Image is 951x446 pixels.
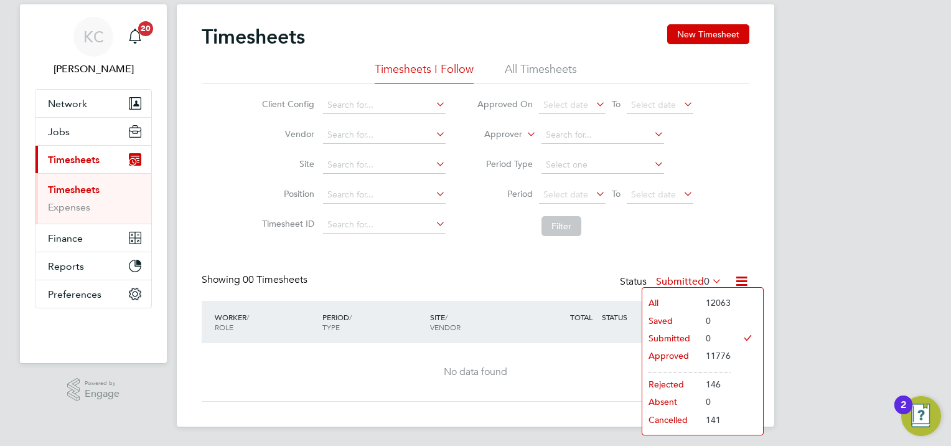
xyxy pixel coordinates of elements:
button: Network [35,90,151,117]
div: 2 [901,405,906,421]
span: Finance [48,232,83,244]
span: Select date [631,99,676,110]
span: 0 [704,275,710,288]
li: 146 [700,376,731,393]
nav: Main navigation [20,4,167,363]
a: Powered byEngage [67,378,120,402]
div: STATUS [599,306,663,328]
a: KC[PERSON_NAME] [35,17,152,77]
li: Cancelled [642,411,700,429]
span: / [445,312,447,322]
li: All [642,294,700,311]
li: 11776 [700,347,731,364]
span: / [349,312,352,322]
input: Search for... [323,126,446,144]
img: fastbook-logo-retina.png [35,321,152,341]
span: VENDOR [430,322,461,332]
li: Submitted [642,330,700,347]
div: PERIOD [319,306,427,338]
span: Select date [631,189,676,200]
div: No data found [214,366,737,379]
div: WORKER [212,306,319,338]
label: Approved On [477,98,533,110]
input: Search for... [323,186,446,204]
div: Status [620,273,724,291]
li: Approved [642,347,700,364]
li: Rejected [642,376,700,393]
li: Timesheets I Follow [375,62,474,84]
a: 20 [123,17,148,57]
span: TYPE [322,322,340,332]
span: / [246,312,249,322]
input: Search for... [541,126,664,144]
div: SITE [427,306,535,338]
span: Karen Chatfield [35,62,152,77]
input: Search for... [323,97,446,114]
label: Site [258,158,314,169]
li: Saved [642,312,700,330]
span: Network [48,98,87,110]
span: 00 Timesheets [243,273,307,286]
a: Expenses [48,201,90,213]
button: Open Resource Center, 2 new notifications [901,396,941,436]
h2: Timesheets [202,24,305,49]
span: To [608,186,624,202]
label: Submitted [656,275,722,288]
div: Timesheets [35,173,151,224]
span: ROLE [215,322,233,332]
li: Absent [642,393,700,410]
button: Reports [35,252,151,280]
span: 20 [138,21,153,36]
li: 0 [700,330,731,347]
li: 0 [700,393,731,410]
button: New Timesheet [667,24,749,44]
input: Search for... [323,156,446,174]
label: Period Type [477,158,533,169]
button: Preferences [35,280,151,308]
span: Jobs [48,126,70,138]
label: Timesheet ID [258,218,314,229]
label: Position [258,188,314,199]
button: Jobs [35,118,151,145]
span: Timesheets [48,154,100,166]
button: Finance [35,224,151,252]
span: Preferences [48,288,101,300]
span: TOTAL [570,312,593,322]
input: Search for... [323,216,446,234]
span: KC [83,29,104,45]
span: Engage [85,389,119,399]
li: 0 [700,312,731,330]
span: Select date [543,99,588,110]
a: Timesheets [48,184,100,196]
span: Powered by [85,378,119,389]
div: Showing [202,273,310,287]
label: Vendor [258,128,314,140]
li: 12063 [700,294,731,311]
li: All Timesheets [505,62,577,84]
a: Go to home page [35,321,152,341]
button: Filter [541,216,581,236]
label: Client Config [258,98,314,110]
span: Reports [48,260,84,272]
label: Approver [466,128,522,141]
button: Timesheets [35,146,151,173]
label: Period [477,188,533,199]
input: Select one [541,156,664,174]
li: 141 [700,411,731,429]
span: To [608,96,624,112]
span: Select date [543,189,588,200]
